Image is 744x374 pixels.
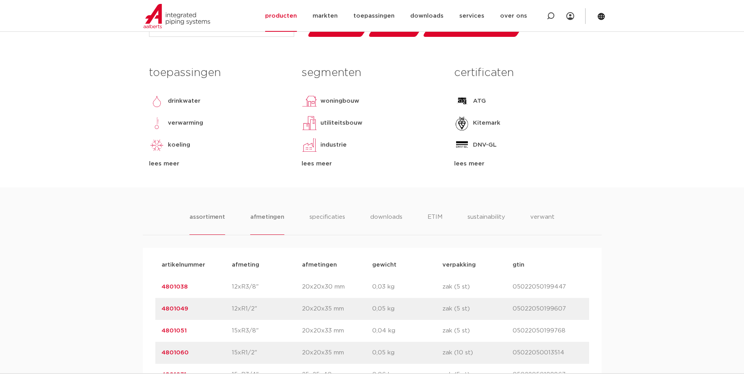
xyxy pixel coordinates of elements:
div: lees meer [454,159,595,169]
p: 12xR1/2" [232,304,302,314]
a: 4801051 [162,328,187,334]
li: ETIM [427,212,442,235]
li: verwant [530,212,555,235]
p: 0,05 kg [372,348,442,358]
img: ATG [454,93,470,109]
img: Kitemark [454,115,470,131]
h3: segmenten [302,65,442,81]
img: DNV-GL [454,137,470,153]
p: zak (10 st) [442,348,513,358]
div: lees meer [149,159,290,169]
li: downloads [370,212,402,235]
p: 05022050199768 [513,326,583,336]
p: gtin [513,260,583,270]
img: koeling [149,137,165,153]
img: industrie [302,137,317,153]
p: DNV-GL [473,140,497,150]
img: drinkwater [149,93,165,109]
p: 20x20x35 mm [302,304,372,314]
p: 20x20x33 mm [302,326,372,336]
p: verpakking [442,260,513,270]
p: ATG [473,96,486,106]
p: koeling [168,140,190,150]
p: 0,04 kg [372,326,442,336]
p: 05022050199607 [513,304,583,314]
p: gewicht [372,260,442,270]
h3: toepassingen [149,65,290,81]
img: woningbouw [302,93,317,109]
p: zak (5 st) [442,282,513,292]
a: 4801049 [162,306,188,312]
li: specificaties [309,212,345,235]
p: 05022050199447 [513,282,583,292]
a: 4801038 [162,284,188,290]
p: 20x20x30 mm [302,282,372,292]
p: utiliteitsbouw [320,118,362,128]
p: zak (5 st) [442,304,513,314]
p: afmetingen [302,260,372,270]
div: lees meer [302,159,442,169]
img: verwarming [149,115,165,131]
li: sustainability [468,212,505,235]
li: assortiment [189,212,225,235]
li: afmetingen [250,212,284,235]
p: 12xR3/8" [232,282,302,292]
p: 05022050013514 [513,348,583,358]
p: drinkwater [168,96,200,106]
p: 20x20x35 mm [302,348,372,358]
a: 4801060 [162,350,189,356]
p: zak (5 st) [442,326,513,336]
span: toevoegen aan lijst [451,21,510,34]
p: afmeting [232,260,302,270]
p: 15xR3/8" [232,326,302,336]
h3: certificaten [454,65,595,81]
p: woningbouw [320,96,359,106]
p: 0,03 kg [372,282,442,292]
span: verwant [386,21,410,34]
p: industrie [320,140,347,150]
p: verwarming [168,118,203,128]
img: utiliteitsbouw [302,115,317,131]
p: artikelnummer [162,260,232,270]
p: 15xR1/2" [232,348,302,358]
p: Kitemark [473,118,500,128]
span: datasheet [325,21,356,34]
p: 0,05 kg [372,304,442,314]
